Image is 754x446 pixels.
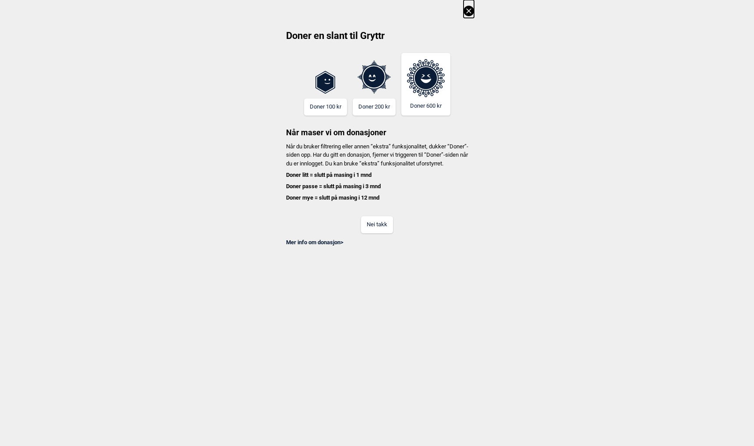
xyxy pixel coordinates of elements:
[280,29,474,49] h2: Doner en slant til Gryttr
[401,53,450,116] button: Doner 600 kr
[286,172,372,178] b: Doner litt = slutt på masing i 1 mnd
[286,194,379,201] b: Doner mye = slutt på masing i 12 mnd
[353,98,396,116] button: Doner 200 kr
[286,183,381,190] b: Doner passe = slutt på masing i 3 mnd
[280,116,474,138] h3: Når maser vi om donasjoner
[280,142,474,202] p: Når du bruker filtrering eller annen “ekstra” funksjonalitet, dukker “Doner”-siden opp. Har du gi...
[304,98,347,116] button: Doner 100 kr
[286,239,343,246] a: Mer info om donasjon>
[361,216,393,233] button: Nei takk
